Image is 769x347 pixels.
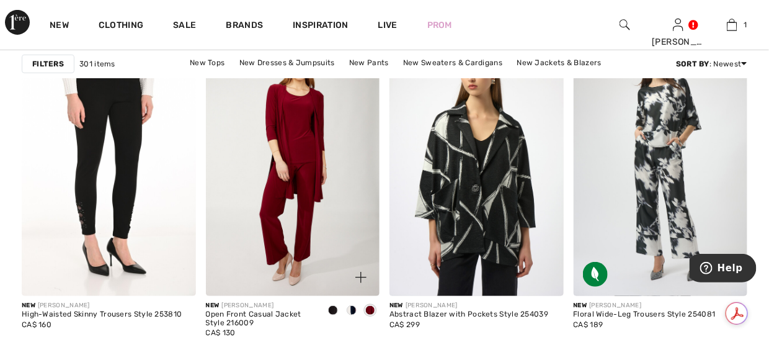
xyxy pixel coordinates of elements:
a: New Skirts [334,71,385,87]
iframe: Opens a widget where you can find more information [690,254,757,285]
a: Clothing [99,20,143,33]
a: New Sweaters & Cardigans [397,55,509,71]
div: [PERSON_NAME] [652,35,705,48]
div: [PERSON_NAME] [389,301,548,310]
a: New Dresses & Jumpsuits [233,55,341,71]
a: New [50,20,69,33]
div: Open Front Casual Jacket Style 216009 [206,310,314,328]
a: New Pants [343,55,395,71]
span: CA$ 130 [206,328,236,337]
div: : Newest [676,58,747,70]
div: [PERSON_NAME] [574,301,716,310]
a: New Tops [184,55,231,71]
img: High-Waisted Skinny Trousers Style 253810. Black [22,35,196,296]
a: Sign In [673,19,683,30]
img: 1ère Avenue [5,10,30,35]
span: CA$ 189 [574,320,603,329]
img: search the website [620,17,630,32]
div: [PERSON_NAME] [206,301,314,310]
img: plus_v2.svg [355,272,367,283]
img: Floral Wide-Leg Trousers Style 254081. Black/winter white [574,35,748,296]
span: New [389,302,403,309]
div: Cabernet [361,301,380,322]
span: New [206,302,220,309]
strong: Filters [32,58,64,70]
img: Sustainable Fabric [583,262,608,287]
img: Abstract Blazer with Pockets Style 254039. Black/Off White [389,35,564,296]
div: Floral Wide-Leg Trousers Style 254081 [574,310,716,319]
div: Abstract Blazer with Pockets Style 254039 [389,310,548,319]
div: [PERSON_NAME] [22,301,182,310]
span: New [22,302,35,309]
a: New Outerwear [388,71,458,87]
span: 1 [744,19,747,30]
img: My Info [673,17,683,32]
span: New [574,302,587,309]
div: High-Waisted Skinny Trousers Style 253810 [22,310,182,319]
a: Live [378,19,398,32]
a: Sale [173,20,196,33]
a: Open Front Casual Jacket Style 216009. Cabernet [206,35,380,296]
span: Inspiration [293,20,348,33]
a: 1 [706,17,758,32]
a: Prom [427,19,452,32]
div: Black [324,301,342,322]
a: Brands [226,20,264,33]
span: 301 items [79,58,115,70]
span: CA$ 299 [389,320,420,329]
a: New Jackets & Blazers [511,55,608,71]
strong: Sort By [676,60,709,68]
img: My Bag [727,17,737,32]
div: Midnight [342,301,361,322]
span: CA$ 160 [22,320,51,329]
